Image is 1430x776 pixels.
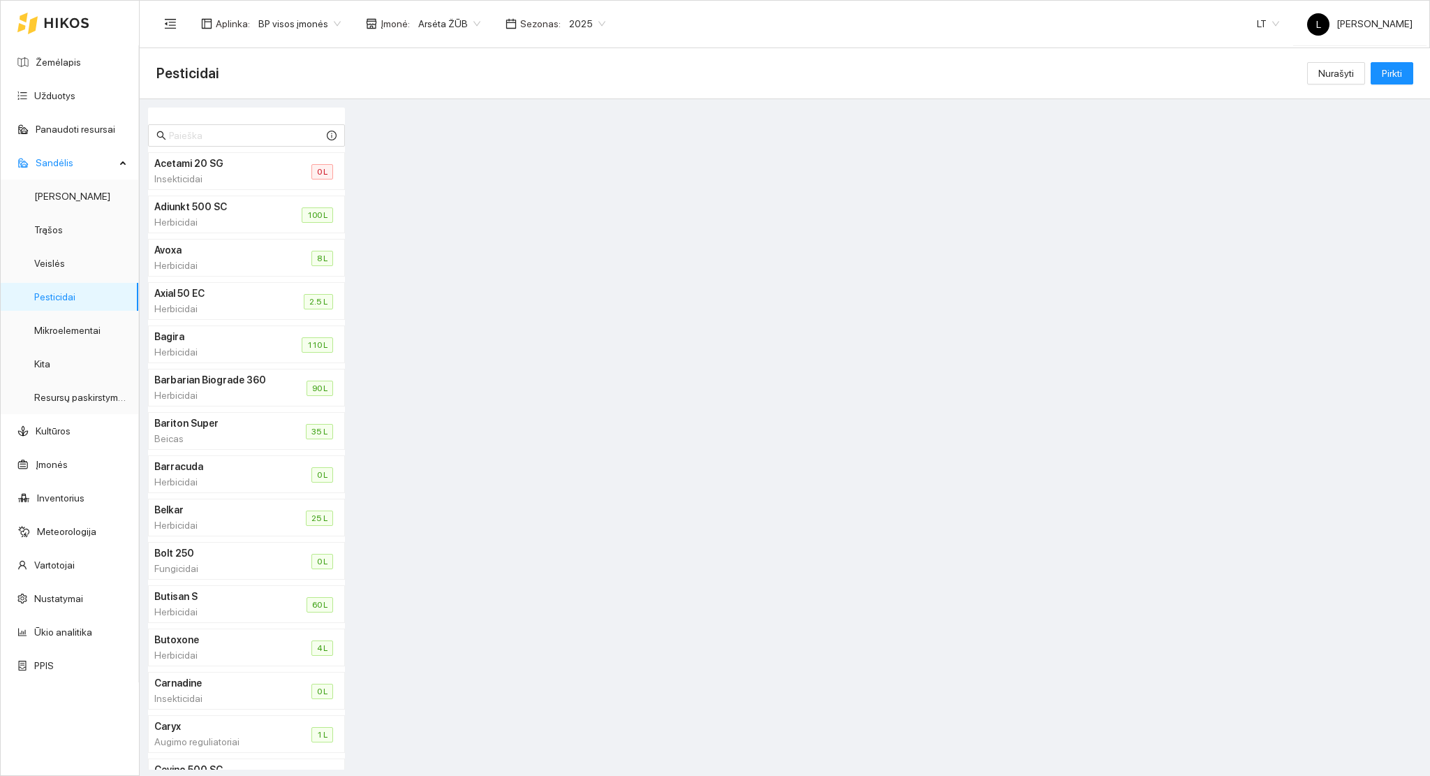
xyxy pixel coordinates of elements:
[154,214,268,230] div: Herbicidai
[169,128,324,143] input: Paieška
[154,431,272,446] div: Beicas
[36,57,81,68] a: Žemėlapis
[569,13,605,34] span: 2025
[1382,66,1402,81] span: Pirkti
[154,734,278,749] div: Augimo reguliatoriai
[1371,62,1413,85] button: Pirkti
[1307,18,1413,29] span: [PERSON_NAME]
[201,18,212,29] span: layout
[34,291,75,302] a: Pesticidai
[154,546,278,561] h4: Bolt 250
[304,294,333,309] span: 2.5 L
[156,62,219,85] span: Pesticidai
[154,518,272,533] div: Herbicidai
[154,647,278,663] div: Herbicidai
[154,604,273,620] div: Herbicidai
[302,337,333,353] span: 110 L
[154,675,278,691] h4: Carnadine
[154,286,270,301] h4: Axial 50 EC
[34,593,83,604] a: Nustatymai
[154,242,278,258] h4: Avoxa
[156,10,184,38] button: menu-fold
[34,627,92,638] a: Ūkio analitika
[302,207,333,223] span: 100 L
[154,691,278,706] div: Insekticidai
[36,459,68,470] a: Įmonės
[154,561,278,576] div: Fungicidai
[154,199,268,214] h4: Adiunkt 500 SC
[366,18,377,29] span: shop
[311,251,333,266] span: 8 L
[154,372,273,388] h4: Barbarian Biograde 360
[306,511,333,526] span: 25 L
[154,388,273,403] div: Herbicidai
[311,640,333,656] span: 4 L
[154,416,272,431] h4: Bariton Super
[418,13,480,34] span: Arsėta ŽŪB
[307,597,333,613] span: 60 L
[154,474,278,490] div: Herbicidai
[1257,13,1279,34] span: LT
[37,526,96,537] a: Meteorologija
[36,149,115,177] span: Sandėlis
[154,719,278,734] h4: Caryx
[311,164,333,180] span: 0 L
[34,224,63,235] a: Trąšos
[36,425,71,437] a: Kultūros
[327,131,337,140] span: info-circle
[154,459,278,474] h4: Barracuda
[156,131,166,140] span: search
[154,301,270,316] div: Herbicidai
[164,17,177,30] span: menu-fold
[216,16,250,31] span: Aplinka :
[311,554,333,569] span: 0 L
[520,16,561,31] span: Sezonas :
[154,589,273,604] h4: Butisan S
[1307,62,1365,85] button: Nurašyti
[311,727,333,742] span: 1 L
[154,171,278,186] div: Insekticidai
[258,13,341,34] span: BP visos įmonės
[307,381,333,396] span: 90 L
[154,502,272,518] h4: Belkar
[34,325,101,336] a: Mikroelementai
[506,18,517,29] span: calendar
[154,344,268,360] div: Herbicidai
[311,467,333,483] span: 0 L
[37,492,84,504] a: Inventorius
[311,684,333,699] span: 0 L
[154,329,268,344] h4: Bagira
[34,358,50,369] a: Kita
[1318,66,1354,81] span: Nurašyti
[306,424,333,439] span: 35 L
[154,632,278,647] h4: Butoxone
[34,559,75,571] a: Vartotojai
[34,191,110,202] a: [PERSON_NAME]
[381,16,410,31] span: Įmonė :
[154,156,278,171] h4: Acetami 20 SG
[34,258,65,269] a: Veislės
[34,392,128,403] a: Resursų paskirstymas
[34,90,75,101] a: Užduotys
[34,660,54,671] a: PPIS
[36,124,115,135] a: Panaudoti resursai
[154,258,278,273] div: Herbicidai
[1316,13,1321,36] span: L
